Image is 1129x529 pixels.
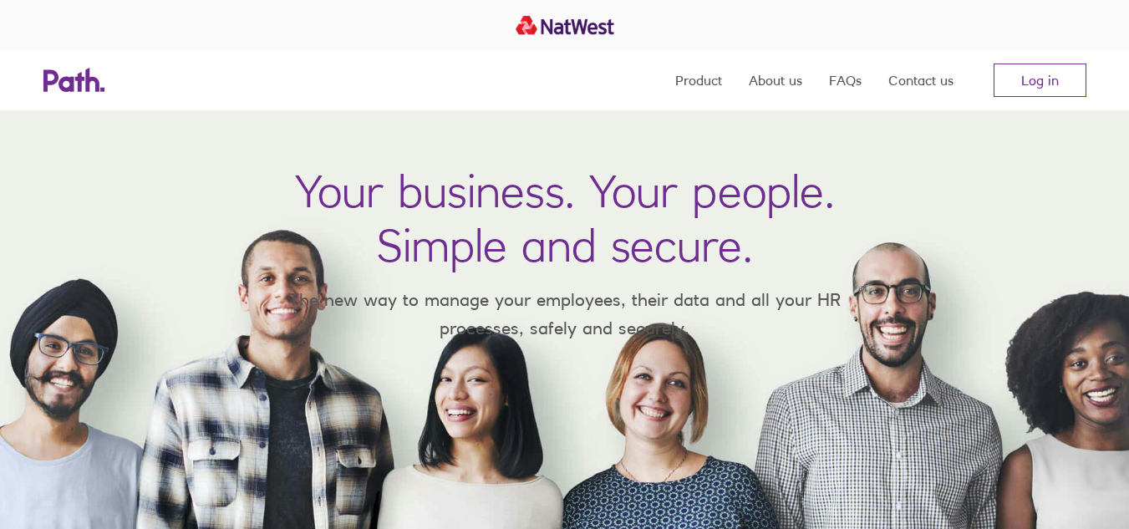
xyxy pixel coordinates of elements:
[675,50,722,110] a: Product
[295,164,835,272] h1: Your business. Your people. Simple and secure.
[994,64,1086,97] a: Log in
[829,50,862,110] a: FAQs
[749,50,802,110] a: About us
[888,50,954,110] a: Contact us
[264,286,866,342] p: The new way to manage your employees, their data and all your HR processes, safely and securely.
